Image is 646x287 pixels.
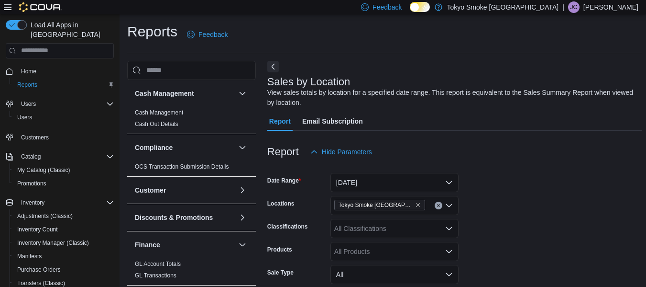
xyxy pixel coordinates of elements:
[2,196,118,209] button: Inventory
[322,147,372,157] span: Hide Parameters
[135,89,194,98] h3: Cash Management
[135,143,235,152] button: Compliance
[339,200,413,210] span: Tokyo Smoke [GEOGRAPHIC_DATA]
[10,223,118,236] button: Inventory Count
[19,2,62,12] img: Cova
[13,210,77,222] a: Adjustments (Classic)
[135,143,173,152] h3: Compliance
[17,65,114,77] span: Home
[334,200,425,210] span: Tokyo Smoke Ontario
[13,79,41,91] a: Reports
[13,251,114,262] span: Manifests
[135,261,181,267] a: GL Account Totals
[198,30,228,39] span: Feedback
[13,112,114,123] span: Users
[13,164,74,176] a: My Catalog (Classic)
[13,210,114,222] span: Adjustments (Classic)
[21,199,44,207] span: Inventory
[135,213,213,222] h3: Discounts & Promotions
[330,173,459,192] button: [DATE]
[13,112,36,123] a: Users
[269,112,291,131] span: Report
[21,153,41,161] span: Catalog
[127,107,256,134] div: Cash Management
[17,98,114,110] span: Users
[10,177,118,190] button: Promotions
[17,131,114,143] span: Customers
[237,88,248,99] button: Cash Management
[127,22,177,41] h1: Reports
[135,89,235,98] button: Cash Management
[127,258,256,285] div: Finance
[183,25,231,44] a: Feedback
[410,2,430,12] input: Dark Mode
[13,79,114,91] span: Reports
[135,109,183,116] a: Cash Management
[17,151,44,162] button: Catalog
[445,248,453,255] button: Open list of options
[21,68,36,75] span: Home
[17,279,65,287] span: Transfers (Classic)
[10,209,118,223] button: Adjustments (Classic)
[267,246,292,253] label: Products
[135,213,235,222] button: Discounts & Promotions
[415,202,421,208] button: Remove Tokyo Smoke Ontario from selection in this group
[267,88,637,108] div: View sales totals by location for a specified date range. This report is equivalent to the Sales ...
[2,97,118,111] button: Users
[10,250,118,263] button: Manifests
[135,121,178,127] a: Cash Out Details
[17,197,48,208] button: Inventory
[13,264,65,276] a: Purchase Orders
[135,185,166,195] h3: Customer
[27,20,114,39] span: Load All Apps in [GEOGRAPHIC_DATA]
[237,239,248,251] button: Finance
[17,239,89,247] span: Inventory Manager (Classic)
[17,180,46,187] span: Promotions
[372,2,402,12] span: Feedback
[127,161,256,176] div: Compliance
[435,202,442,209] button: Clear input
[267,269,294,276] label: Sale Type
[568,1,580,13] div: Jordan Cooper
[237,184,248,196] button: Customer
[135,240,160,250] h3: Finance
[13,224,114,235] span: Inventory Count
[237,142,248,153] button: Compliance
[13,237,114,249] span: Inventory Manager (Classic)
[17,98,40,110] button: Users
[13,178,114,189] span: Promotions
[267,76,350,88] h3: Sales by Location
[237,212,248,223] button: Discounts & Promotions
[2,130,118,144] button: Customers
[13,164,114,176] span: My Catalog (Classic)
[267,146,299,158] h3: Report
[267,177,301,184] label: Date Range
[17,253,42,260] span: Manifests
[330,265,459,284] button: All
[267,200,295,207] label: Locations
[135,163,229,171] span: OCS Transaction Submission Details
[307,142,376,161] button: Hide Parameters
[13,251,45,262] a: Manifests
[2,150,118,163] button: Catalog
[13,178,50,189] a: Promotions
[21,100,36,108] span: Users
[13,224,62,235] a: Inventory Count
[17,114,32,121] span: Users
[13,237,93,249] a: Inventory Manager (Classic)
[17,166,70,174] span: My Catalog (Classic)
[135,272,176,279] a: GL Transactions
[17,151,114,162] span: Catalog
[21,134,49,141] span: Customers
[17,81,37,89] span: Reports
[13,264,114,276] span: Purchase Orders
[17,66,40,77] a: Home
[135,272,176,279] span: GL Transactions
[10,263,118,276] button: Purchase Orders
[135,120,178,128] span: Cash Out Details
[302,112,363,131] span: Email Subscription
[17,132,53,143] a: Customers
